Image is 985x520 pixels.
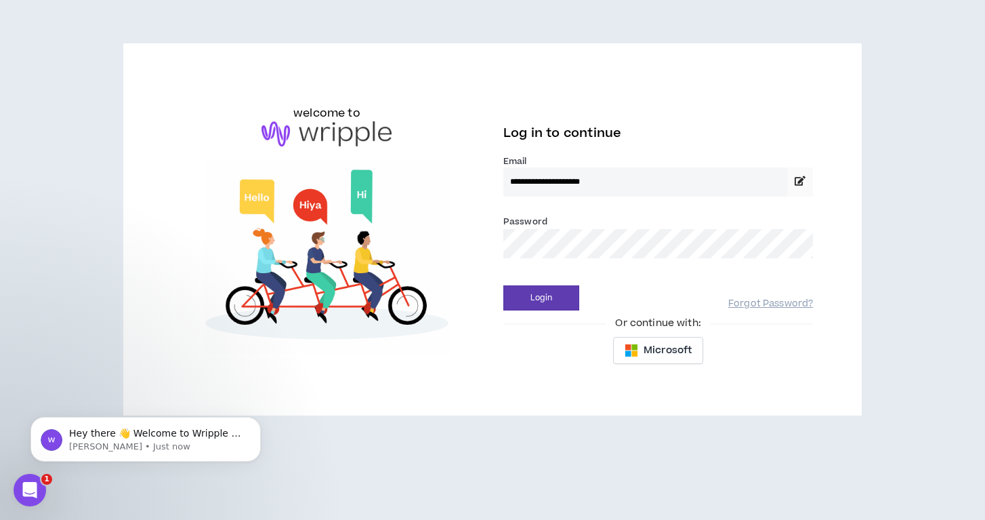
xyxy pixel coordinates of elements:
button: Microsoft [613,337,703,364]
iframe: Intercom notifications message [10,388,281,483]
img: logo-brand.png [261,121,392,147]
label: Password [503,216,547,228]
a: Forgot Password? [728,298,813,311]
span: 1 [41,474,52,485]
span: Log in to continue [503,125,621,142]
h6: welcome to [293,105,360,121]
span: Or continue with: [606,316,710,331]
label: Email [503,155,813,167]
span: Microsoft [644,343,692,358]
iframe: Intercom live chat [14,474,46,506]
button: Login [503,285,579,311]
img: Welcome to Wripple [172,160,482,354]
